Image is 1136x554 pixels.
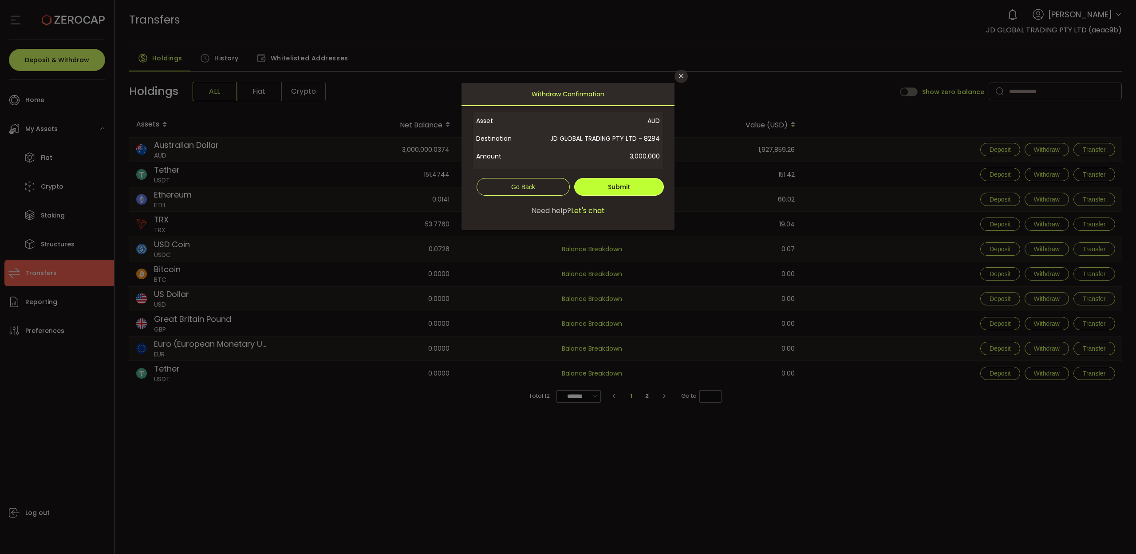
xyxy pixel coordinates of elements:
button: Go Back [477,178,570,196]
span: AUD [532,112,660,130]
span: Submit [608,182,630,191]
iframe: Chat Widget [1030,458,1136,554]
span: 3,000,000 [532,147,660,165]
span: Need help? [532,206,571,216]
span: Withdraw Confirmation [532,83,604,105]
span: JD GLOBAL TRADING PTY LTD - 8284 [532,130,660,147]
span: Amount [476,147,532,165]
span: Go Back [511,183,535,190]
span: Asset [476,112,532,130]
button: Close [674,70,688,83]
div: 聊天小组件 [1030,458,1136,554]
div: dialog [461,83,674,230]
button: Submit [574,178,664,196]
span: Let's chat [571,206,605,216]
span: Destination [476,130,532,147]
